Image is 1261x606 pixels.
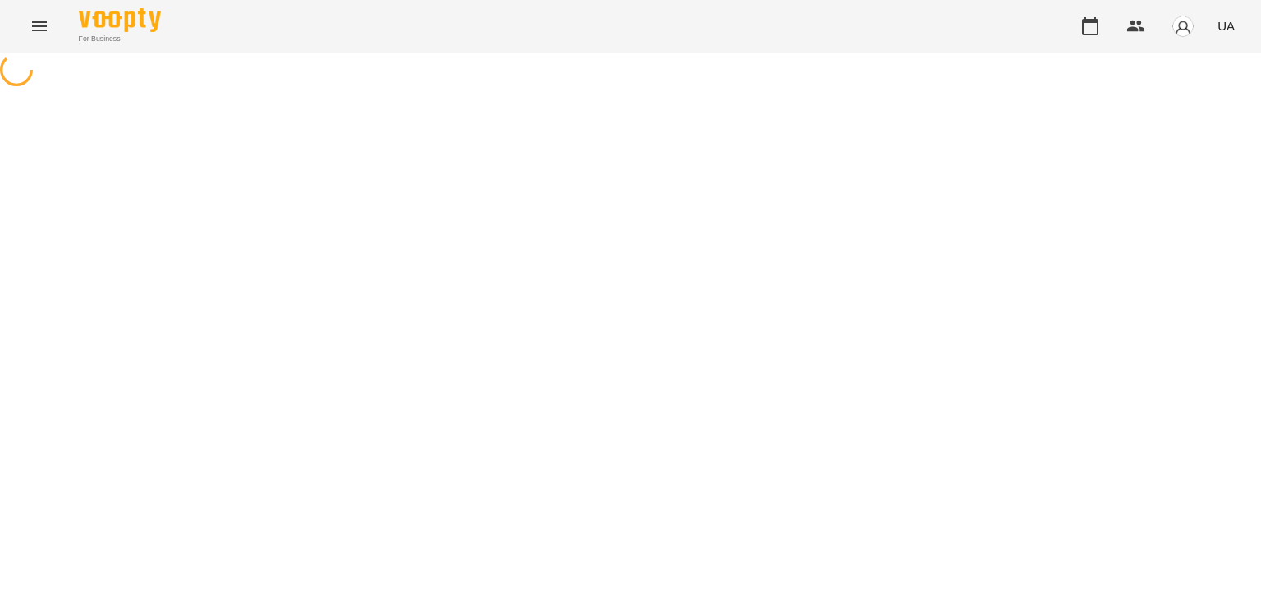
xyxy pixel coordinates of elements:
[79,34,161,44] span: For Business
[1172,15,1195,38] img: avatar_s.png
[1217,17,1235,34] span: UA
[20,7,59,46] button: Menu
[79,8,161,32] img: Voopty Logo
[1211,11,1241,41] button: UA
